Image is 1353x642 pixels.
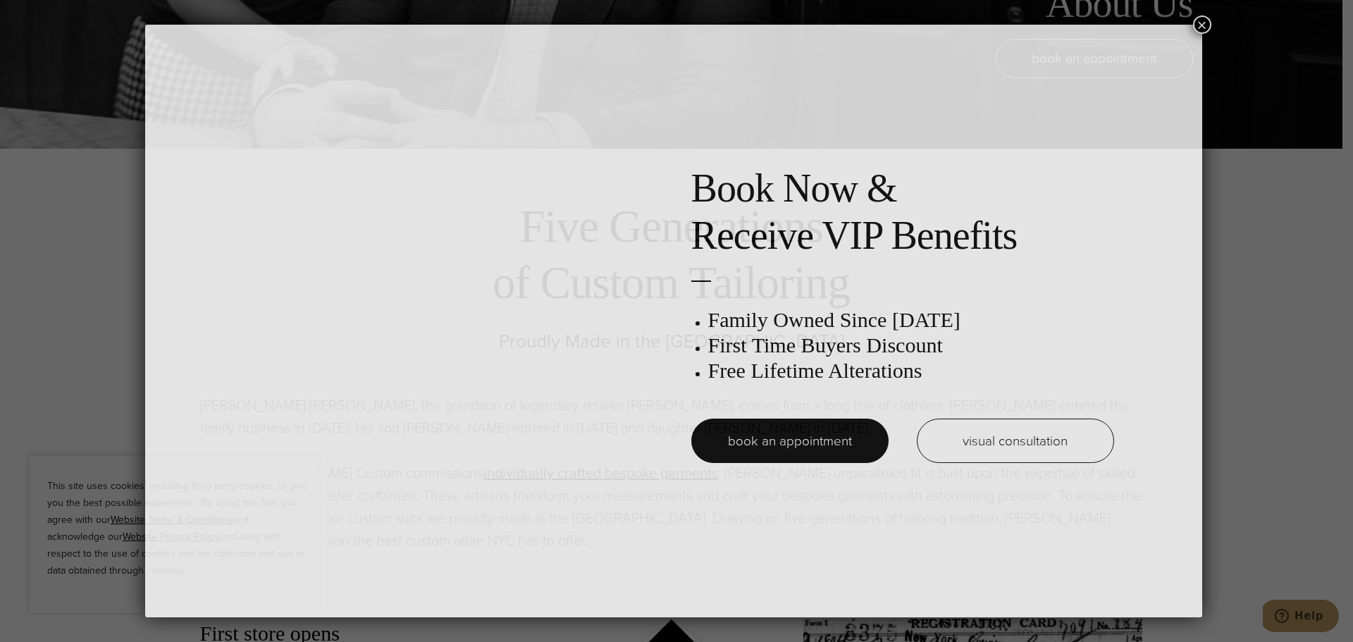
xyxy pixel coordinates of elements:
[691,165,1114,259] h2: Book Now & Receive VIP Benefits
[32,10,61,23] span: Help
[917,419,1114,463] a: visual consultation
[1193,16,1211,34] button: Close
[708,307,1114,333] h3: Family Owned Since [DATE]
[708,333,1114,358] h3: First Time Buyers Discount
[691,419,889,463] a: book an appointment
[708,358,1114,383] h3: Free Lifetime Alterations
